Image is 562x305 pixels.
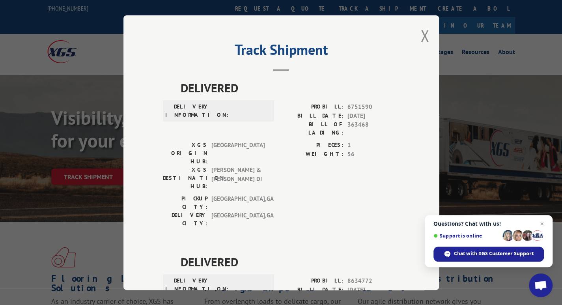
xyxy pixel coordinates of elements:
[347,150,400,159] span: 56
[529,273,553,297] div: Open chat
[211,166,265,191] span: [PERSON_NAME] & [PERSON_NAME] DI
[281,120,344,137] label: BILL OF LADING:
[165,103,210,119] label: DELIVERY INFORMATION:
[281,285,344,294] label: BILL DATE:
[211,195,265,211] span: [GEOGRAPHIC_DATA] , GA
[537,219,547,228] span: Close chat
[454,250,534,257] span: Chat with XGS Customer Support
[181,253,400,271] span: DELIVERED
[281,111,344,120] label: BILL DATE:
[211,211,265,228] span: [GEOGRAPHIC_DATA] , GA
[347,285,400,294] span: [DATE]
[433,247,544,262] div: Chat with XGS Customer Support
[163,211,207,228] label: DELIVERY CITY:
[181,79,400,97] span: DELIVERED
[420,25,429,46] button: Close modal
[281,141,344,150] label: PIECES:
[163,44,400,59] h2: Track Shipment
[433,233,500,239] span: Support is online
[347,277,400,286] span: 8634772
[163,141,207,166] label: XGS ORIGIN HUB:
[163,166,207,191] label: XGS DESTINATION HUB:
[163,195,207,211] label: PICKUP CITY:
[165,277,210,293] label: DELIVERY INFORMATION:
[347,120,400,137] span: 363468
[281,103,344,112] label: PROBILL:
[347,141,400,150] span: 1
[281,150,344,159] label: WEIGHT:
[281,277,344,286] label: PROBILL:
[347,111,400,120] span: [DATE]
[433,221,544,227] span: Questions? Chat with us!
[347,103,400,112] span: 6751590
[211,141,265,166] span: [GEOGRAPHIC_DATA]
